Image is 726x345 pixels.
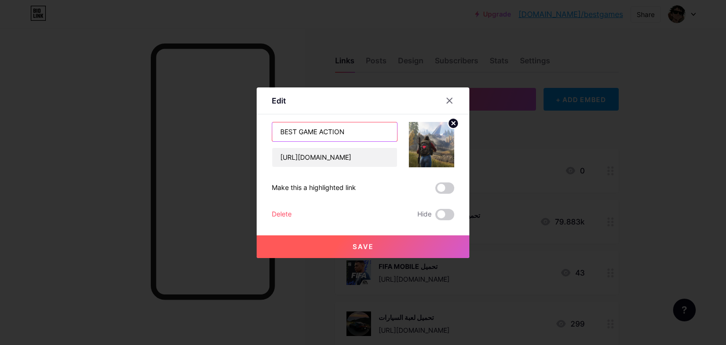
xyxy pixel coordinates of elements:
[272,148,397,167] input: URL
[272,209,292,220] div: Delete
[272,95,286,106] div: Edit
[417,209,432,220] span: Hide
[257,235,469,258] button: Save
[409,122,454,167] img: link_thumbnail
[272,182,356,194] div: Make this a highlighted link
[272,122,397,141] input: Title
[353,242,374,250] span: Save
